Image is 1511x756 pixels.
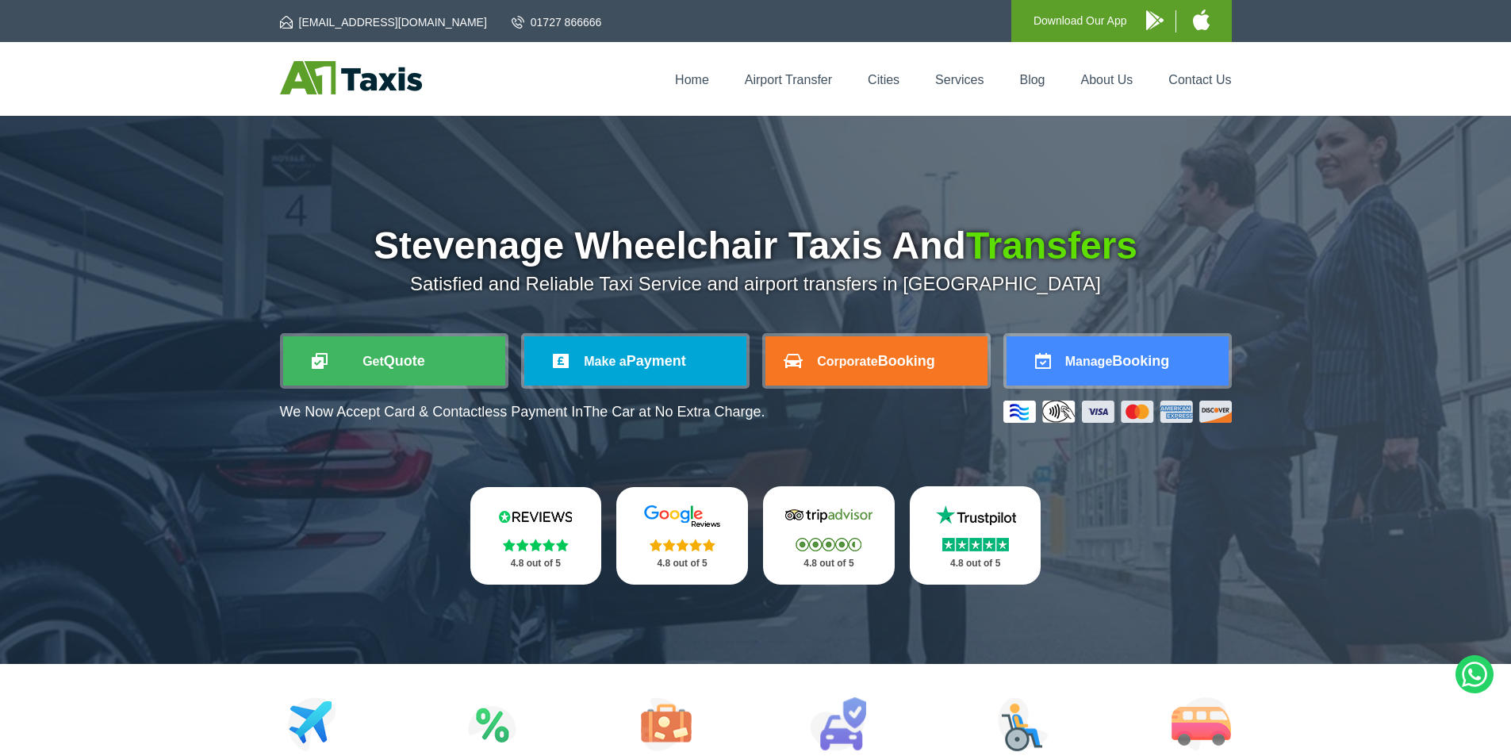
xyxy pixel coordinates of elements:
p: We Now Accept Card & Contactless Payment In [280,404,765,420]
img: Airport Transfers [288,697,336,751]
p: 4.8 out of 5 [634,554,731,574]
a: Cities [868,73,899,86]
h1: Stevenage Wheelchair Taxis And [280,227,1232,265]
img: Stars [796,538,861,551]
a: CorporateBooking [765,336,988,386]
img: Stars [650,539,715,551]
p: 4.8 out of 5 [780,554,877,574]
img: Attractions [468,697,516,751]
a: Trustpilot Stars 4.8 out of 5 [910,486,1041,585]
img: Wheelchair [998,697,1049,751]
p: Download Our App [1034,11,1127,31]
a: GetQuote [283,336,505,386]
img: Tripadvisor [781,504,876,528]
img: A1 Taxis iPhone App [1193,10,1210,30]
a: [EMAIL_ADDRESS][DOMAIN_NAME] [280,14,487,30]
a: Airport Transfer [745,73,832,86]
img: Tours [641,697,692,751]
a: Contact Us [1168,73,1231,86]
span: The Car at No Extra Charge. [583,404,765,420]
a: Blog [1019,73,1045,86]
img: Minibus [1172,697,1231,751]
p: 4.8 out of 5 [488,554,585,574]
a: 01727 866666 [512,14,602,30]
a: ManageBooking [1007,336,1229,386]
a: Google Stars 4.8 out of 5 [616,487,748,585]
a: Tripadvisor Stars 4.8 out of 5 [763,486,895,585]
a: Home [675,73,709,86]
span: Corporate [817,355,877,368]
span: Make a [584,355,626,368]
a: Make aPayment [524,336,746,386]
img: Trustpilot [928,504,1023,528]
img: A1 Taxis St Albans LTD [280,61,422,94]
p: Satisfied and Reliable Taxi Service and airport transfers in [GEOGRAPHIC_DATA] [280,273,1232,295]
p: 4.8 out of 5 [927,554,1024,574]
span: Manage [1065,355,1113,368]
img: Stars [942,538,1009,551]
img: Reviews.io [488,505,583,528]
a: Services [935,73,984,86]
span: Get [362,355,384,368]
a: About Us [1081,73,1133,86]
img: A1 Taxis Android App [1146,10,1164,30]
img: Credit And Debit Cards [1003,401,1232,423]
img: Google [635,505,730,528]
img: Car Rental [810,697,866,751]
span: Transfers [966,224,1137,267]
a: Reviews.io Stars 4.8 out of 5 [470,487,602,585]
img: Stars [503,539,569,551]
